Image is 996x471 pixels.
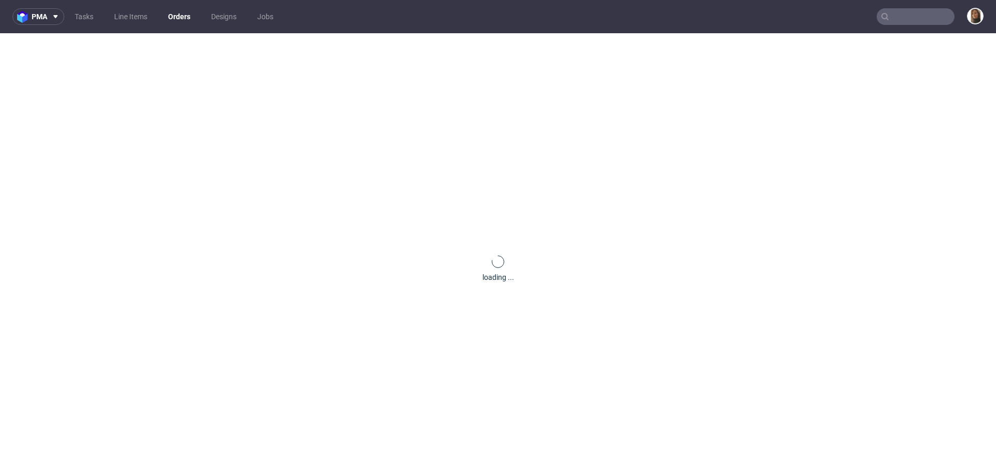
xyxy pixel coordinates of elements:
a: Tasks [68,8,100,25]
img: Angelina Marć [968,9,983,23]
a: Line Items [108,8,154,25]
button: pma [12,8,64,25]
a: Orders [162,8,197,25]
span: pma [32,13,47,20]
a: Jobs [251,8,280,25]
img: logo [17,11,32,23]
a: Designs [205,8,243,25]
div: loading ... [482,272,514,282]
